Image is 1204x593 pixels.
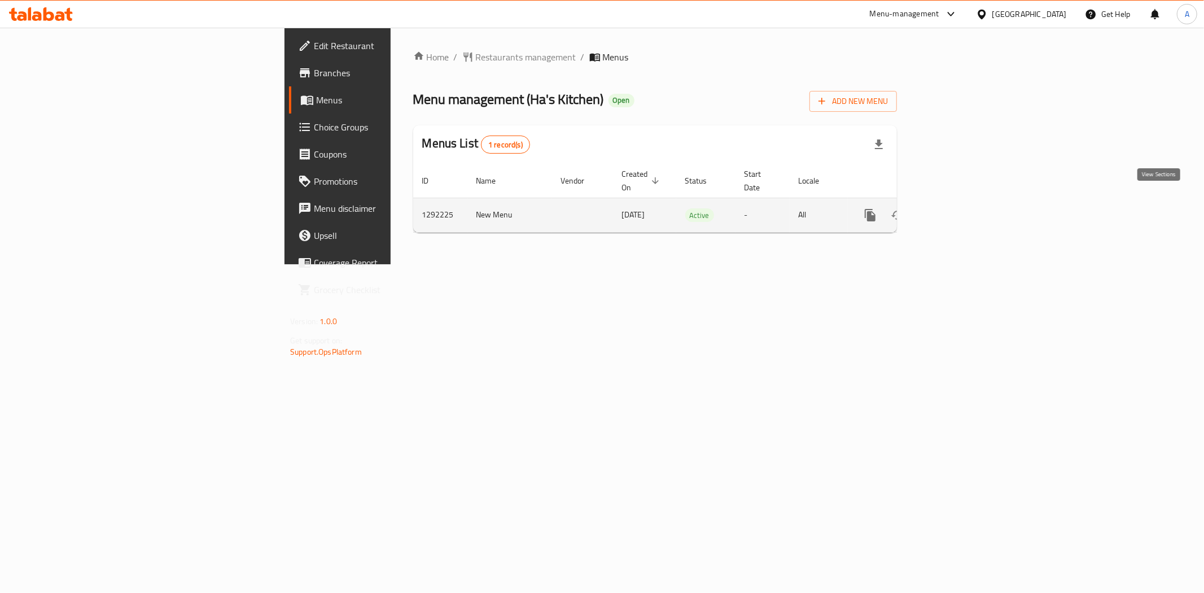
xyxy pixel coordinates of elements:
a: Coupons [289,141,485,168]
span: Version: [290,314,318,329]
span: Menus [603,50,629,64]
span: ID [422,174,444,188]
nav: breadcrumb [413,50,897,64]
a: Branches [289,59,485,86]
span: 1.0.0 [319,314,337,329]
div: [GEOGRAPHIC_DATA] [992,8,1067,20]
span: Vendor [561,174,599,188]
th: Actions [848,164,974,198]
a: Grocery Checklist [289,276,485,303]
a: Upsell [289,222,485,249]
div: Open [608,94,634,107]
a: Promotions [289,168,485,195]
span: Get support on: [290,333,342,348]
div: Total records count [481,136,530,154]
span: Branches [314,66,476,80]
a: Edit Restaurant [289,32,485,59]
a: Menus [289,86,485,114]
h2: Menus List [422,135,530,154]
a: Menu disclaimer [289,195,485,222]
button: more [857,202,884,229]
span: Promotions [314,175,476,188]
span: Active [685,209,714,222]
span: Coverage Report [314,256,476,269]
span: Menus [316,93,476,107]
span: Menu disclaimer [314,202,476,215]
span: Choice Groups [314,120,476,134]
span: Grocery Checklist [314,283,476,296]
li: / [581,50,585,64]
a: Support.OpsPlatform [290,345,362,359]
a: Coverage Report [289,249,485,276]
a: Restaurants management [462,50,576,64]
span: Start Date [745,167,776,194]
span: Status [685,174,722,188]
span: Add New Menu [818,94,888,108]
td: All [790,198,848,232]
span: Menu management ( Ha's Kitchen ) [413,86,604,112]
button: Add New Menu [809,91,897,112]
td: - [735,198,790,232]
span: A [1185,8,1189,20]
span: Upsell [314,229,476,242]
span: Edit Restaurant [314,39,476,53]
span: Coupons [314,147,476,161]
table: enhanced table [413,164,974,233]
button: Change Status [884,202,911,229]
span: Open [608,95,634,105]
div: Active [685,208,714,222]
a: Choice Groups [289,114,485,141]
span: 1 record(s) [481,139,529,150]
div: Export file [865,131,892,158]
td: New Menu [467,198,552,232]
span: Name [476,174,511,188]
div: Menu-management [870,7,939,21]
span: Restaurants management [476,50,576,64]
span: Created On [622,167,663,194]
span: Locale [799,174,834,188]
span: [DATE] [622,207,645,222]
